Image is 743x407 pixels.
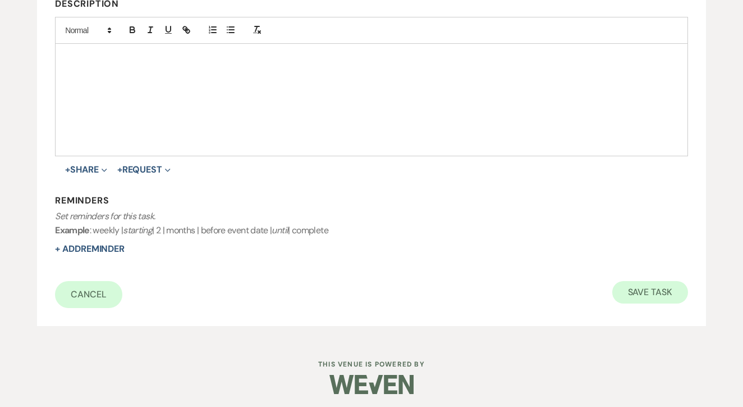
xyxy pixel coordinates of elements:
[117,165,122,174] span: +
[612,281,688,304] button: Save Task
[55,224,90,236] b: Example
[55,195,688,207] h3: Reminders
[55,210,155,222] i: Set reminders for this task.
[55,209,688,238] p: : weekly | | 2 | months | before event date | | complete
[117,165,171,174] button: Request
[123,224,152,236] i: starting
[55,281,122,308] a: Cancel
[65,165,70,174] span: +
[65,165,107,174] button: Share
[329,365,414,404] img: Weven Logo
[55,245,125,254] button: + AddReminder
[272,224,288,236] i: until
